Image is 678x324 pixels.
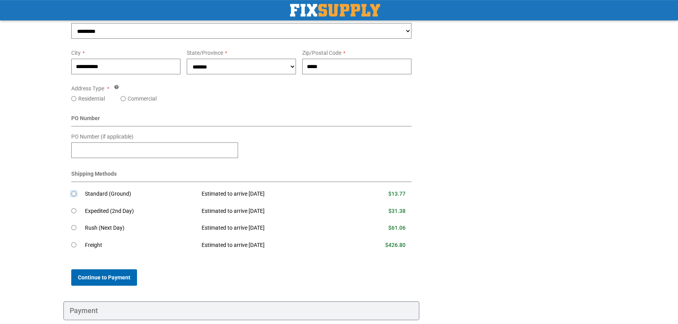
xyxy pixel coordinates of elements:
[71,114,411,126] div: PO Number
[388,191,406,197] span: $13.77
[63,301,419,320] div: Payment
[196,203,347,220] td: Estimated to arrive [DATE]
[71,85,104,92] span: Address Type
[71,50,81,56] span: City
[85,186,196,203] td: Standard (Ground)
[388,208,406,214] span: $31.38
[187,50,223,56] span: State/Province
[78,274,130,281] span: Continue to Payment
[196,220,347,236] td: Estimated to arrive [DATE]
[196,237,347,254] td: Estimated to arrive [DATE]
[71,133,133,140] span: PO Number (if applicable)
[128,95,157,103] label: Commercial
[85,220,196,236] td: Rush (Next Day)
[85,203,196,220] td: Expedited (2nd Day)
[385,242,406,248] span: $426.80
[290,4,380,16] a: store logo
[85,237,196,254] td: Freight
[388,225,406,231] span: $61.06
[78,95,105,103] label: Residential
[71,269,137,286] button: Continue to Payment
[290,4,380,16] img: Fix Industrial Supply
[302,50,341,56] span: Zip/Postal Code
[196,186,347,203] td: Estimated to arrive [DATE]
[71,170,411,182] div: Shipping Methods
